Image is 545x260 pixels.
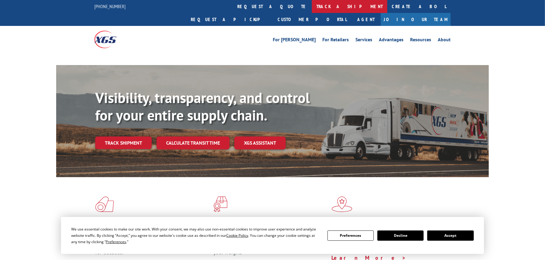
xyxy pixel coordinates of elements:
span: Cookie Policy [226,233,248,238]
a: About [438,37,451,44]
span: Preferences [106,239,126,244]
button: Accept [427,230,473,241]
a: Request a pickup [186,13,273,26]
img: xgs-icon-flagship-distribution-model-red [332,196,352,212]
button: Decline [377,230,424,241]
span: As an industry carrier of choice, XGS has brought innovation and dedication to flooring logistics... [95,234,209,256]
a: Customer Portal [273,13,351,26]
a: For Retailers [322,37,349,44]
div: Cookie Consent Prompt [61,217,484,254]
a: Services [355,37,372,44]
a: XGS ASSISTANT [234,136,286,149]
img: xgs-icon-total-supply-chain-intelligence-red [95,196,114,212]
a: Resources [410,37,431,44]
a: [PHONE_NUMBER] [94,3,126,9]
img: xgs-icon-focused-on-flooring-red [213,196,227,212]
div: We use essential cookies to make our site work. With your consent, we may also use non-essential ... [71,226,320,245]
a: Track shipment [95,136,152,149]
a: Calculate transit time [157,136,230,149]
a: For [PERSON_NAME] [273,37,316,44]
a: Join Our Team [381,13,451,26]
button: Preferences [327,230,374,241]
a: Agent [351,13,381,26]
a: Advantages [379,37,403,44]
b: Visibility, transparency, and control for your entire supply chain. [95,88,310,124]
